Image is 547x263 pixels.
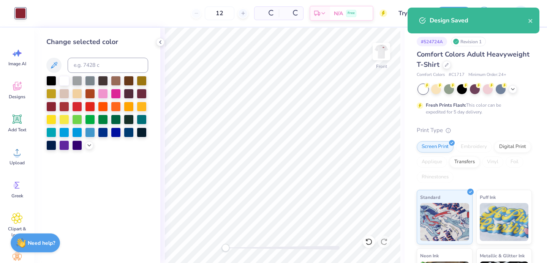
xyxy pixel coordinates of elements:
[205,6,234,20] input: – –
[68,58,148,73] input: e.g. 7428 c
[8,127,26,133] span: Add Text
[430,16,528,25] div: Design Saved
[500,6,532,21] a: KP
[222,244,229,252] div: Accessibility label
[348,11,355,16] span: Free
[513,6,528,21] img: Keely Page
[480,252,525,260] span: Metallic & Glitter Ink
[420,252,439,260] span: Neon Ink
[9,94,25,100] span: Designs
[480,203,529,241] img: Puff Ink
[528,16,533,25] button: close
[11,193,23,199] span: Greek
[8,61,26,67] span: Image AI
[9,160,25,166] span: Upload
[334,9,343,17] span: N/A
[28,239,55,247] strong: Need help?
[46,37,148,47] div: Change selected color
[420,203,469,241] img: Standard
[393,6,430,21] input: Untitled Design
[5,226,30,238] span: Clipart & logos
